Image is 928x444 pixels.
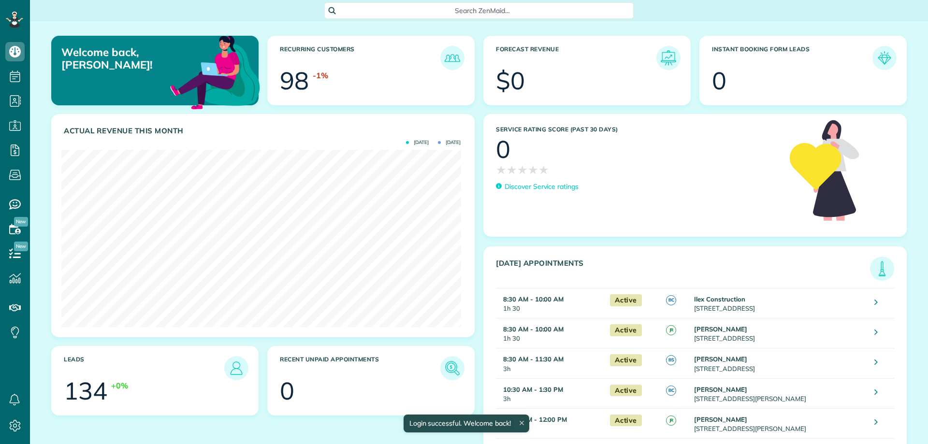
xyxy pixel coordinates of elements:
td: 1h 30 [496,408,605,438]
span: Active [610,385,642,397]
span: ★ [517,161,528,178]
strong: 10:30 AM - 1:30 PM [503,386,563,393]
img: icon_unpaid_appointments-47b8ce3997adf2238b356f14209ab4cced10bd1f174958f3ca8f1d0dd7fffeee.png [443,358,462,378]
p: Welcome back, [PERSON_NAME]! [61,46,192,72]
span: BC [666,386,676,396]
span: BC [666,295,676,305]
strong: 8:30 AM - 10:00 AM [503,325,564,333]
span: Active [610,294,642,306]
strong: 8:30 AM - 10:00 AM [503,295,564,303]
span: [DATE] [438,140,461,145]
strong: Ilex Construction [694,295,745,303]
span: [DATE] [406,140,429,145]
h3: Service Rating score (past 30 days) [496,126,780,133]
span: Active [610,354,642,366]
td: [STREET_ADDRESS] [692,348,867,378]
div: 0 [496,137,510,161]
strong: 8:30 AM - 11:30 AM [503,355,564,363]
div: Login successful. Welcome back! [403,415,529,432]
span: Active [610,324,642,336]
span: ★ [538,161,549,178]
td: 3h [496,348,605,378]
div: 0 [280,379,294,403]
span: JR [666,415,676,426]
img: dashboard_welcome-42a62b7d889689a78055ac9021e634bf52bae3f8056760290aed330b23ab8690.png [168,25,262,118]
p: Discover Service ratings [505,182,579,192]
span: ★ [528,161,538,178]
img: icon_recurring_customers-cf858462ba22bcd05b5a5880d41d6543d210077de5bb9ebc9590e49fd87d84ed.png [443,48,462,68]
strong: 10:30 AM - 12:00 PM [503,415,567,423]
strong: [PERSON_NAME] [694,415,747,423]
h3: [DATE] Appointments [496,259,870,281]
td: 3h [496,378,605,408]
div: 98 [280,69,309,93]
h3: Forecast Revenue [496,46,656,70]
strong: [PERSON_NAME] [694,355,747,363]
div: -1% [313,70,328,81]
span: Active [610,415,642,427]
img: icon_forecast_revenue-8c13a41c7ed35a8dcfafea3cbb826a0462acb37728057bba2d056411b612bbbe.png [659,48,678,68]
span: JR [666,325,676,335]
a: Discover Service ratings [496,182,579,192]
td: [STREET_ADDRESS][PERSON_NAME] [692,378,867,408]
h3: Actual Revenue this month [64,127,464,135]
td: [STREET_ADDRESS][PERSON_NAME] [692,408,867,438]
h3: Recent unpaid appointments [280,356,440,380]
h3: Recurring Customers [280,46,440,70]
img: icon_form_leads-04211a6a04a5b2264e4ee56bc0799ec3eb69b7e499cbb523a139df1d13a81ae0.png [875,48,894,68]
div: 0 [712,69,726,93]
strong: [PERSON_NAME] [694,325,747,333]
div: 134 [64,379,107,403]
span: New [14,242,28,251]
h3: Instant Booking Form Leads [712,46,872,70]
span: New [14,217,28,227]
h3: Leads [64,356,224,380]
strong: [PERSON_NAME] [694,386,747,393]
span: ★ [507,161,517,178]
div: $0 [496,69,525,93]
td: 1h 30 [496,288,605,318]
span: BS [666,355,676,365]
img: icon_todays_appointments-901f7ab196bb0bea1936b74009e4eb5ffbc2d2711fa7634e0d609ed5ef32b18b.png [872,259,892,278]
td: [STREET_ADDRESS] [692,288,867,318]
td: [STREET_ADDRESS] [692,318,867,348]
td: 1h 30 [496,318,605,348]
img: icon_leads-1bed01f49abd5b7fead27621c3d59655bb73ed531f8eeb49469d10e621d6b896.png [227,358,246,378]
div: +0% [111,380,128,391]
span: ★ [496,161,507,178]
